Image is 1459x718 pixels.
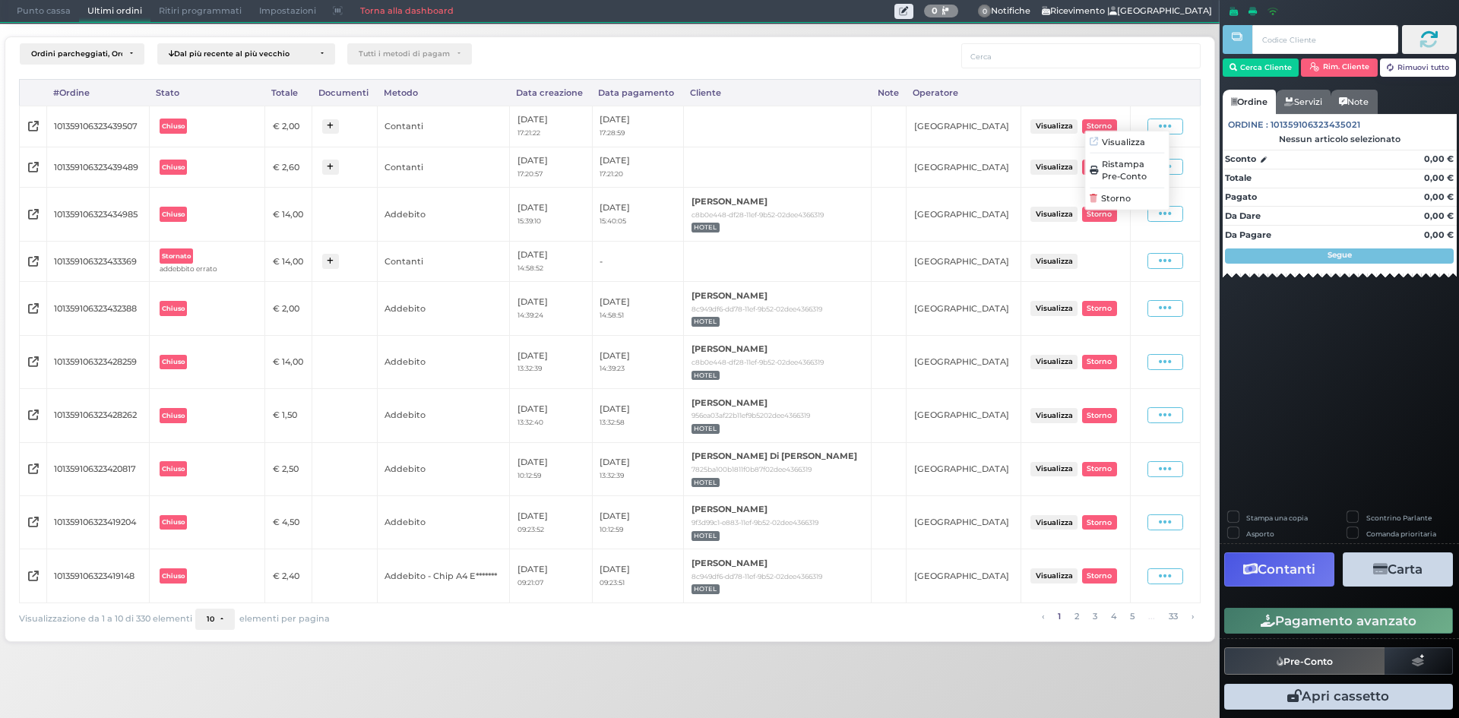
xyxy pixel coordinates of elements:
small: 13:32:39 [517,364,542,372]
input: Cerca [961,43,1201,68]
td: Addebito [377,442,509,495]
b: [PERSON_NAME] [692,558,767,568]
small: 14:39:24 [517,311,543,319]
td: [DATE] [509,335,592,388]
td: Addebito [377,495,509,549]
small: 17:28:59 [600,128,625,137]
td: € 14,00 [265,335,312,388]
strong: Da Dare [1225,210,1261,221]
td: € 1,50 [265,389,312,442]
span: Impostazioni [251,1,324,22]
button: Carta [1343,552,1453,587]
small: addebbito errato [160,264,255,274]
td: 101359106323420817 [46,442,150,495]
td: [GEOGRAPHIC_DATA] [907,335,1021,388]
label: Stampa una copia [1246,513,1308,523]
span: Visualizzazione da 1 a 10 di 330 elementi [19,610,192,628]
td: [DATE] [509,188,592,241]
td: 101359106323439489 [46,147,150,188]
small: 9f3d99c1-e883-11ef-9b52-02dee4366319 [692,518,818,527]
button: Dal più recente al più vecchio [157,43,335,65]
small: 09:23:51 [600,578,625,587]
b: Stornato [162,252,191,260]
strong: 0,00 € [1424,172,1454,183]
td: 101359106323419204 [46,495,150,549]
td: € 14,00 [265,241,312,282]
td: [DATE] [509,147,592,188]
small: 14:58:51 [600,311,624,319]
button: Visualizza [1030,160,1078,174]
button: 10 [195,609,235,630]
div: Cliente [684,80,872,106]
div: Stato [150,80,265,106]
td: 101359106323434985 [46,188,150,241]
td: Contanti [377,106,509,147]
td: Contanti [377,241,509,282]
button: Visualizza [1030,119,1078,134]
small: 14:58:52 [517,264,543,272]
strong: Totale [1225,172,1252,183]
button: Visualizza [1030,355,1078,369]
a: pagina successiva [1187,609,1198,625]
td: € 2,50 [265,442,312,495]
small: 13:32:39 [600,471,624,479]
strong: Sconto [1225,153,1256,166]
b: [PERSON_NAME] [692,343,767,354]
small: 956ea03af22b11ef9b5202dee4366319 [692,411,810,419]
button: Visualizza [1030,568,1078,583]
small: 7825ba100b1811f0b87f02dee4366319 [692,465,812,473]
b: [PERSON_NAME] Di [PERSON_NAME] [692,451,857,461]
td: [DATE] [509,442,592,495]
td: [GEOGRAPHIC_DATA] [907,549,1021,603]
div: #Ordine [46,80,150,106]
span: HOTEL [692,317,720,327]
strong: 0,00 € [1424,229,1454,240]
button: Visualizza [1030,301,1078,315]
b: Chiuso [162,122,185,130]
td: [DATE] [592,335,684,388]
td: 101359106323428262 [46,389,150,442]
div: Tutti i metodi di pagamento [359,49,450,59]
span: Ordine : [1228,119,1268,131]
strong: 0,00 € [1424,153,1454,164]
label: Comanda prioritaria [1366,529,1436,539]
span: Ultimi ordini [79,1,150,22]
td: [GEOGRAPHIC_DATA] [907,442,1021,495]
button: Storno [1082,462,1117,476]
b: Chiuso [162,572,185,580]
button: Storno [1082,515,1117,530]
div: Note [872,80,907,106]
span: 0 [978,5,992,18]
b: Chiuso [162,210,185,218]
button: Storno [1082,207,1117,221]
a: alla pagina 2 [1070,609,1083,625]
b: [PERSON_NAME] [692,196,767,207]
td: 101359106323439507 [46,106,150,147]
small: 8c949df6-dd78-11ef-9b52-02dee4366319 [692,305,822,313]
div: Dal più recente al più vecchio [169,49,313,59]
small: 13:32:58 [600,418,625,426]
td: [GEOGRAPHIC_DATA] [907,282,1021,335]
button: Storno [1082,568,1117,583]
button: Apri cassetto [1224,684,1453,710]
a: alla pagina 5 [1125,609,1138,625]
span: HOTEL [692,371,720,381]
small: 10:12:59 [517,471,541,479]
span: Visualizza [1102,135,1145,148]
button: Visualizza [1030,408,1078,422]
button: Storno [1082,160,1117,174]
div: Ordini parcheggiati, Ordini aperti, Ordini chiusi [31,49,122,59]
span: HOTEL [692,478,720,488]
strong: Da Pagare [1225,229,1271,240]
button: Ordini parcheggiati, Ordini aperti, Ordini chiusi [20,43,144,65]
small: 17:20:57 [517,169,543,178]
td: 101359106323419148 [46,549,150,603]
small: c8b0e448-df28-11ef-9b52-02dee4366319 [692,358,824,366]
td: Addebito [377,188,509,241]
button: Visualizza [1030,207,1078,221]
button: Storno [1082,301,1117,315]
td: Addebito [377,389,509,442]
td: € 4,50 [265,495,312,549]
td: € 2,60 [265,147,312,188]
a: alla pagina 33 [1164,609,1182,625]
